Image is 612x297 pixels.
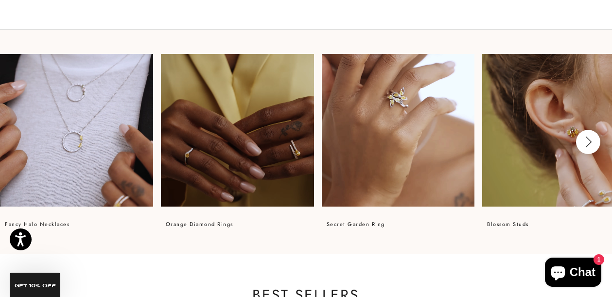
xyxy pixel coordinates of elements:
p: blossom studs [487,218,529,230]
div: GET 10% Off [10,273,60,297]
p: fancy halo necklaces [5,218,70,230]
p: Secret Garden ring [327,218,385,230]
a: orange diamond rings [161,54,314,230]
span: GET 10% Off [15,283,56,288]
p: orange diamond rings [166,218,233,230]
a: Secret Garden ring [322,54,475,230]
inbox-online-store-chat: Shopify online store chat [542,258,604,289]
